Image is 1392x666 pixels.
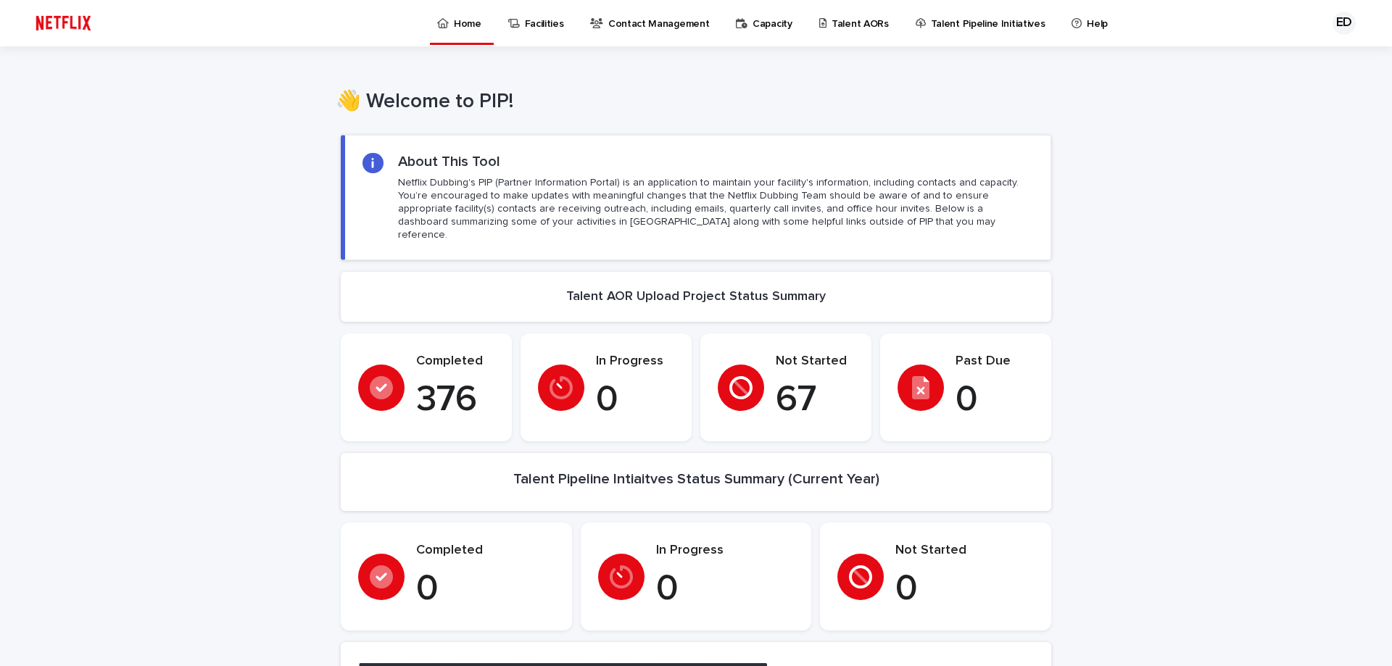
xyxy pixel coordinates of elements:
p: 0 [895,567,1034,611]
p: Completed [416,354,494,370]
p: Not Started [776,354,854,370]
div: ED [1333,12,1356,35]
p: 0 [956,378,1034,422]
p: 67 [776,378,854,422]
p: 0 [416,567,555,611]
p: 0 [656,567,795,611]
p: 376 [416,378,494,422]
p: Netflix Dubbing's PIP (Partner Information Portal) is an application to maintain your facility's ... [398,176,1033,242]
p: Not Started [895,543,1034,559]
p: Completed [416,543,555,559]
p: In Progress [656,543,795,559]
p: In Progress [596,354,674,370]
img: ifQbXi3ZQGMSEF7WDB7W [29,9,98,38]
p: Past Due [956,354,1034,370]
h2: About This Tool [398,153,500,170]
h1: 👋 Welcome to PIP! [336,90,1046,115]
p: 0 [596,378,674,422]
h2: Talent Pipeline Intiaitves Status Summary (Current Year) [513,470,879,488]
h2: Talent AOR Upload Project Status Summary [566,289,826,305]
